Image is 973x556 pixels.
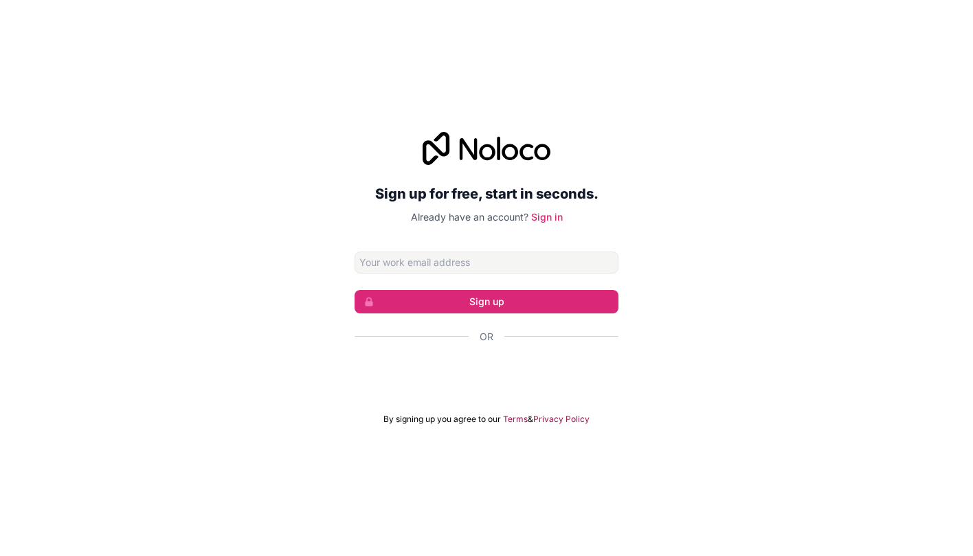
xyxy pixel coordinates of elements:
[528,414,533,425] span: &
[355,290,618,313] button: Sign up
[348,359,625,389] iframe: Sign in with Google Button
[383,414,501,425] span: By signing up you agree to our
[411,211,528,223] span: Already have an account?
[355,359,618,389] div: Sign in with Google. Opens in new tab
[355,252,618,274] input: Email address
[533,414,590,425] a: Privacy Policy
[503,414,528,425] a: Terms
[480,330,493,344] span: Or
[531,211,563,223] a: Sign in
[355,181,618,206] h2: Sign up for free, start in seconds.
